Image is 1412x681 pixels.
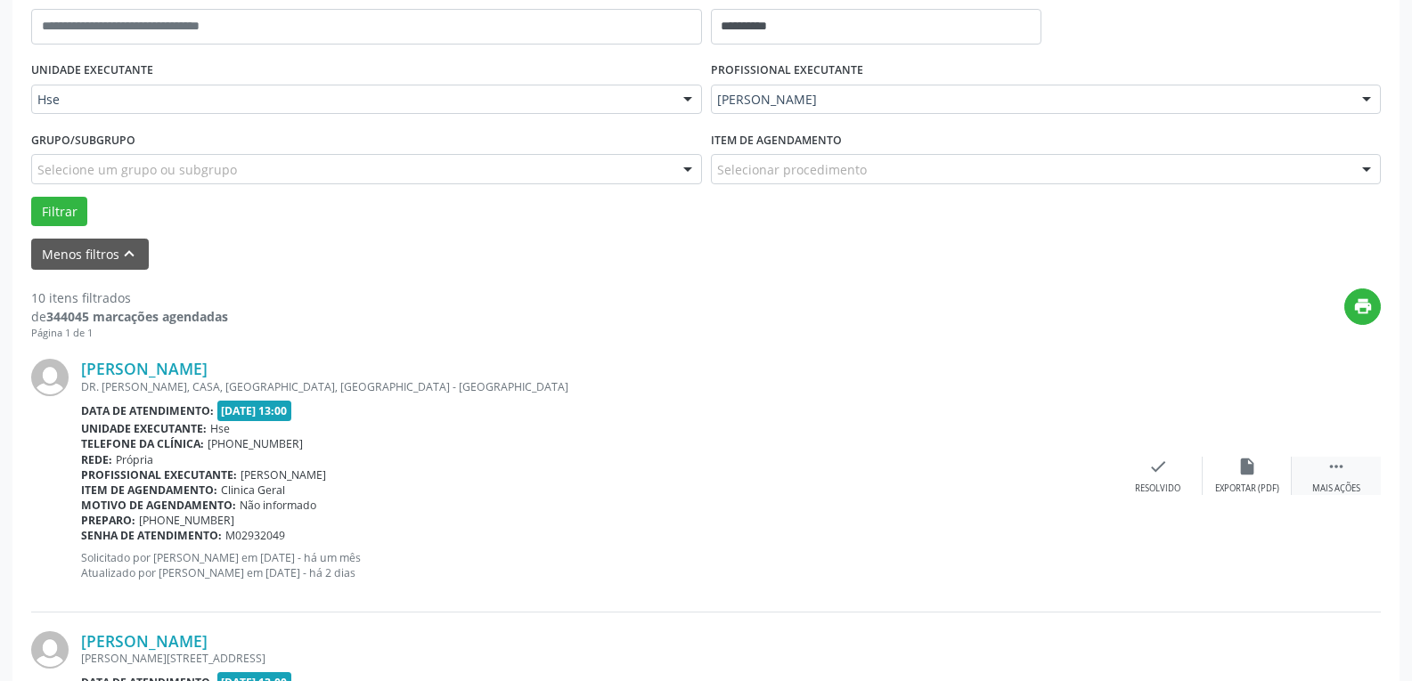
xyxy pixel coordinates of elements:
[119,244,139,263] i: keyboard_arrow_up
[139,513,234,528] span: [PHONE_NUMBER]
[717,91,1345,109] span: [PERSON_NAME]
[217,401,292,421] span: [DATE] 13:00
[208,436,303,451] span: [PHONE_NUMBER]
[81,513,135,528] b: Preparo:
[81,359,208,378] a: [PERSON_NAME]
[1326,457,1346,476] i: 
[1344,288,1381,325] button: print
[81,379,1114,394] div: DR. [PERSON_NAME], CASA, [GEOGRAPHIC_DATA], [GEOGRAPHIC_DATA] - [GEOGRAPHIC_DATA]
[31,239,149,270] button: Menos filtroskeyboard_arrow_up
[31,307,228,326] div: de
[1215,482,1279,495] div: Exportar (PDF)
[81,651,1114,666] div: [PERSON_NAME][STREET_ADDRESS]
[81,482,217,498] b: Item de agendamento:
[31,359,69,396] img: img
[31,197,87,227] button: Filtrar
[81,421,207,436] b: Unidade executante:
[31,326,228,341] div: Página 1 de 1
[37,91,665,109] span: Hse
[210,421,230,436] span: Hse
[31,631,69,669] img: img
[31,57,153,85] label: UNIDADE EXECUTANTE
[81,528,222,543] b: Senha de atendimento:
[81,403,214,418] b: Data de atendimento:
[31,126,135,154] label: Grupo/Subgrupo
[1135,482,1180,495] div: Resolvido
[711,126,842,154] label: Item de agendamento
[1237,457,1257,476] i: insert_drive_file
[241,467,326,482] span: [PERSON_NAME]
[81,498,236,513] b: Motivo de agendamento:
[81,452,112,467] b: Rede:
[1312,482,1360,495] div: Mais ações
[717,160,867,179] span: Selecionar procedimento
[711,57,863,85] label: PROFISSIONAL EXECUTANTE
[1353,296,1373,316] i: print
[116,452,153,467] span: Própria
[240,498,316,513] span: Não informado
[81,550,1114,580] p: Solicitado por [PERSON_NAME] em [DATE] - há um mês Atualizado por [PERSON_NAME] em [DATE] - há 2 ...
[37,160,237,179] span: Selecione um grupo ou subgrupo
[31,288,228,307] div: 10 itens filtrados
[225,528,285,543] span: M02932049
[1148,457,1168,476] i: check
[81,631,208,651] a: [PERSON_NAME]
[81,436,204,451] b: Telefone da clínica:
[46,308,228,325] strong: 344045 marcações agendadas
[221,482,285,498] span: Clinica Geral
[81,467,237,482] b: Profissional executante:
